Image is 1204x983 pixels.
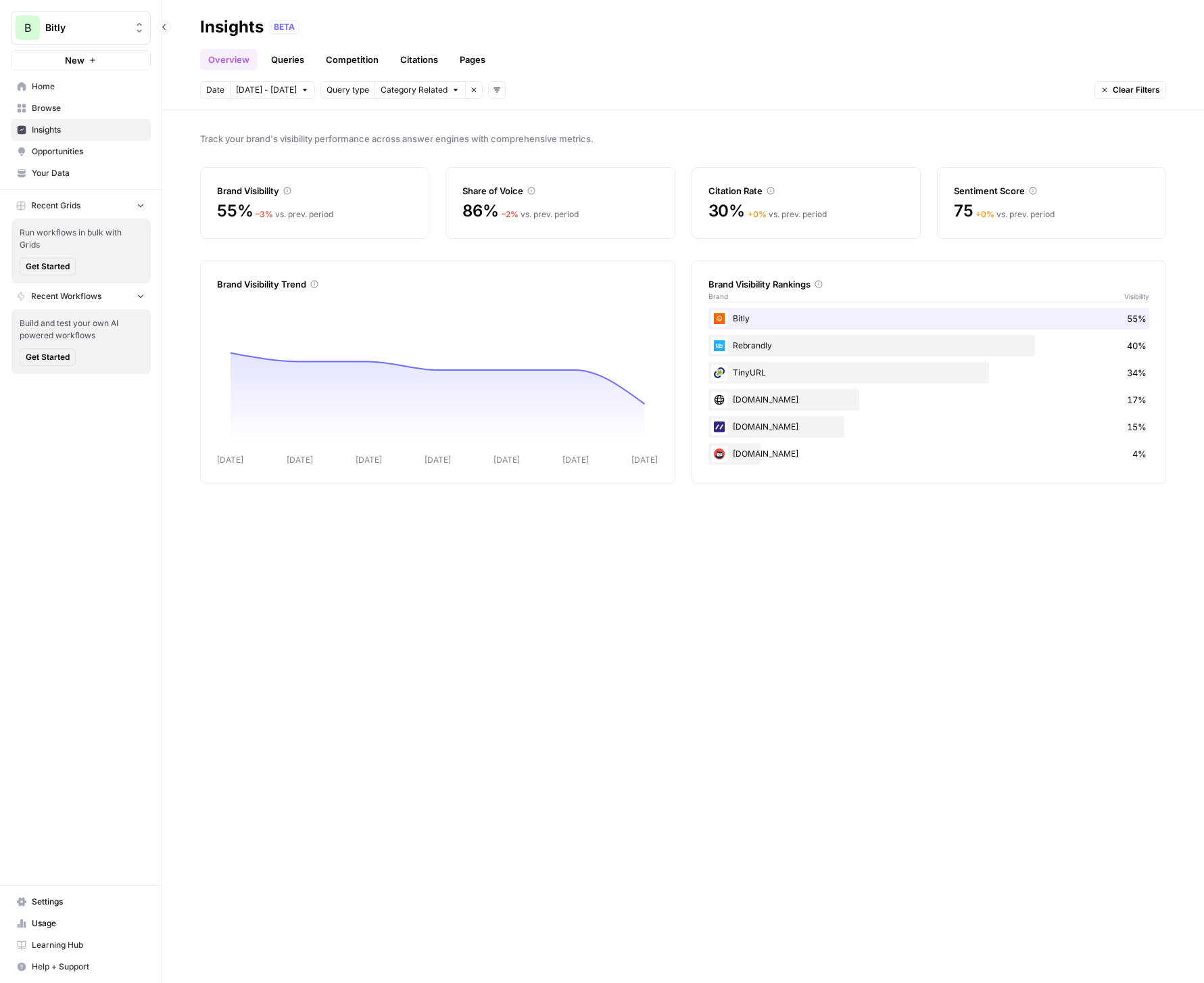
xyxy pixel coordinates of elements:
[462,200,498,222] span: 86%
[392,49,446,70] a: Citations
[11,934,151,956] a: Learning Hub
[711,311,727,327] img: x0q8eild9t3ek7vtyiijozvaum03
[11,913,151,934] a: Usage
[1127,366,1147,380] span: 34%
[11,286,151,306] button: Recent Workflows
[20,348,76,366] button: Get Started
[31,290,101,302] span: Recent Workflows
[708,443,1150,465] div: [DOMAIN_NAME]
[32,145,145,158] span: Opportunities
[230,81,315,99] button: [DATE] - [DATE]
[711,446,727,462] img: d3o86dh9e5t52ugdlebkfaguyzqk
[954,200,973,222] span: 75
[708,362,1150,384] div: TinyURL
[748,209,767,219] span: + 0 %
[502,209,519,219] span: – 2 %
[32,896,145,908] span: Settings
[425,455,451,465] tspan: [DATE]
[1127,339,1147,352] span: 40%
[748,208,827,221] div: vs. prev. period
[1124,291,1149,302] span: Visibility
[631,455,658,465] tspan: [DATE]
[217,184,412,198] div: Brand Visibility
[318,49,387,70] a: Competition
[24,20,31,36] span: B
[217,200,253,222] span: 55%
[708,308,1150,329] div: Bitly
[462,184,658,198] div: Share of Voice
[11,891,151,913] a: Settings
[11,141,151,162] a: Opportunities
[954,184,1149,198] div: Sentiment Score
[287,455,313,465] tspan: [DATE]
[200,132,1166,145] span: Track your brand's visibility performance across answer engines with comprehensive metrics.
[1132,447,1147,461] span: 4%
[1127,393,1147,407] span: 17%
[1113,84,1160,96] span: Clear Filters
[356,455,382,465] tspan: [DATE]
[20,317,143,342] span: Build and test your own AI powered workflows
[263,49,312,70] a: Queries
[200,16,264,38] div: Insights
[256,209,273,219] span: – 3 %
[20,258,76,275] button: Get Started
[20,227,143,251] span: Run workflows in bulk with Grids
[708,291,728,302] span: Brand
[11,956,151,978] button: Help + Support
[32,81,145,93] span: Home
[1127,420,1147,434] span: 15%
[11,162,151,184] a: Your Data
[31,200,80,212] span: Recent Grids
[11,76,151,97] a: Home
[493,455,520,465] tspan: [DATE]
[381,84,448,96] span: Category Related
[11,97,151,119] a: Browse
[217,277,658,291] div: Brand Visibility Trend
[11,50,151,70] button: New
[32,939,145,951] span: Learning Hub
[708,389,1150,411] div: [DOMAIN_NAME]
[1127,312,1147,325] span: 55%
[976,208,1055,221] div: vs. prev. period
[236,84,297,96] span: [DATE] - [DATE]
[32,917,145,930] span: Usage
[708,335,1150,357] div: Rebrandly
[269,20,299,34] div: BETA
[502,208,579,221] div: vs. prev. period
[32,167,145,179] span: Your Data
[32,102,145,114] span: Browse
[708,184,904,198] div: Citation Rate
[976,209,994,219] span: + 0 %
[32,961,145,973] span: Help + Support
[256,208,333,221] div: vs. prev. period
[206,84,224,96] span: Date
[1094,81,1166,99] button: Clear Filters
[711,365,727,381] img: bhp28keqzubus46da8pm8vuil3pw
[452,49,493,70] a: Pages
[217,455,243,465] tspan: [DATE]
[711,419,727,435] img: 14ti496qrlhkiozz36mrb5n2z2ri
[375,81,465,99] button: Category Related
[32,124,145,136] span: Insights
[711,338,727,354] img: 8kljmzsa1zhebam3dr30b6tzb1ve
[26,351,70,363] span: Get Started
[562,455,589,465] tspan: [DATE]
[327,84,369,96] span: Query type
[65,53,85,67] span: New
[11,119,151,141] a: Insights
[200,49,258,70] a: Overview
[11,11,151,45] button: Workspace: Bitly
[708,416,1150,438] div: [DOMAIN_NAME]
[45,21,127,35] span: Bitly
[26,260,70,273] span: Get Started
[708,277,1150,291] div: Brand Visibility Rankings
[708,200,745,222] span: 30%
[11,196,151,216] button: Recent Grids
